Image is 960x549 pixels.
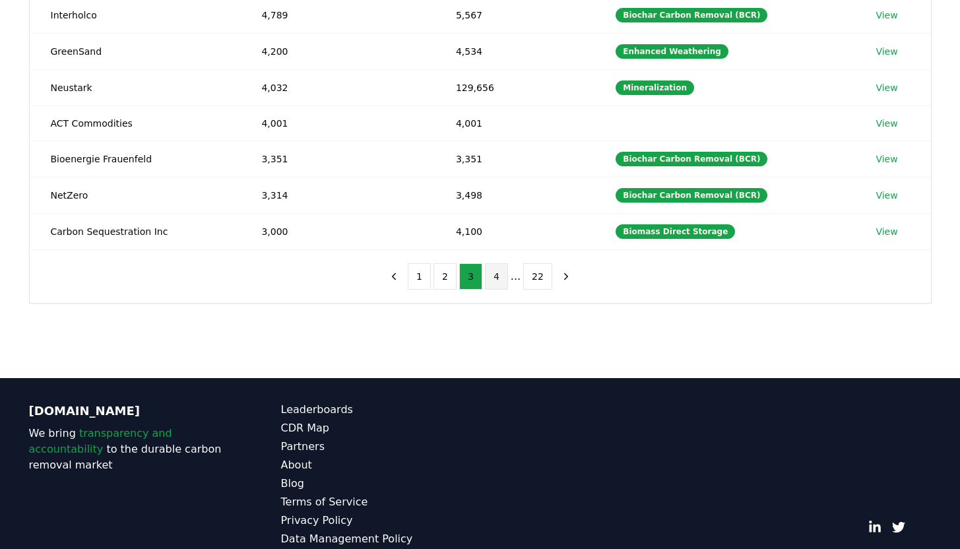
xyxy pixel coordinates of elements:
[616,8,767,22] div: Biochar Carbon Removal (BCR)
[240,213,434,249] td: 3,000
[616,81,694,95] div: Mineralization
[30,106,241,141] td: ACT Commodities
[433,263,457,290] button: 2
[281,402,480,418] a: Leaderboards
[408,263,431,290] button: 1
[555,263,577,290] button: next page
[485,263,508,290] button: 4
[616,188,767,203] div: Biochar Carbon Removal (BCR)
[30,141,241,177] td: Bioenergie Frauenfeld
[435,177,594,213] td: 3,498
[281,457,480,473] a: About
[616,152,767,166] div: Biochar Carbon Removal (BCR)
[30,69,241,106] td: Neustark
[30,177,241,213] td: NetZero
[876,81,897,94] a: View
[240,106,434,141] td: 4,001
[876,117,897,130] a: View
[281,494,480,510] a: Terms of Service
[876,189,897,202] a: View
[29,402,228,420] p: [DOMAIN_NAME]
[435,69,594,106] td: 129,656
[281,439,480,455] a: Partners
[459,263,482,290] button: 3
[616,224,735,239] div: Biomass Direct Storage
[240,177,434,213] td: 3,314
[281,420,480,436] a: CDR Map
[435,33,594,69] td: 4,534
[868,521,881,534] a: LinkedIn
[281,476,480,492] a: Blog
[29,426,228,473] p: We bring to the durable carbon removal market
[876,225,897,238] a: View
[240,33,434,69] td: 4,200
[240,141,434,177] td: 3,351
[523,263,552,290] button: 22
[281,531,480,547] a: Data Management Policy
[876,45,897,58] a: View
[30,33,241,69] td: GreenSand
[892,521,905,534] a: Twitter
[30,213,241,249] td: Carbon Sequestration Inc
[383,263,405,290] button: previous page
[876,152,897,166] a: View
[616,44,728,59] div: Enhanced Weathering
[435,213,594,249] td: 4,100
[29,427,172,455] span: transparency and accountability
[240,69,434,106] td: 4,032
[511,269,521,284] li: ...
[435,106,594,141] td: 4,001
[435,141,594,177] td: 3,351
[876,9,897,22] a: View
[281,513,480,529] a: Privacy Policy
